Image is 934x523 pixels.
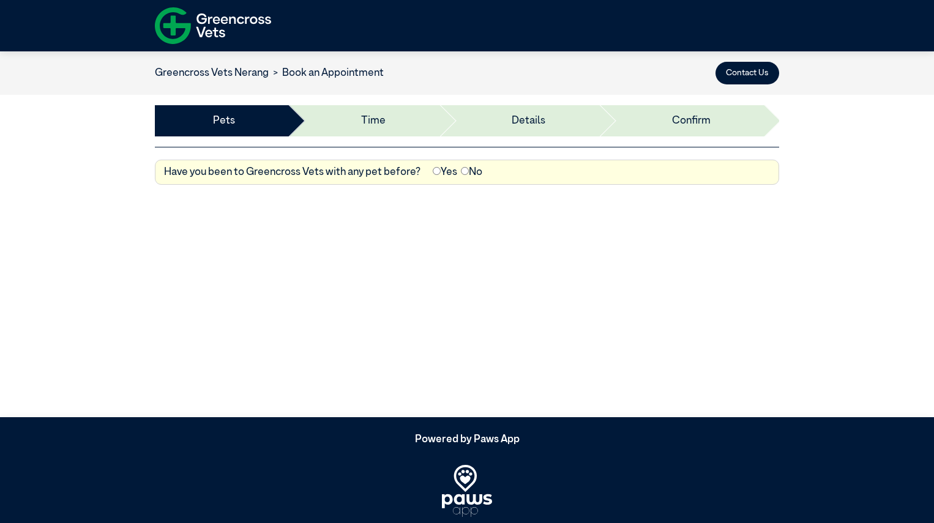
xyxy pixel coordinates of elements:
nav: breadcrumb [155,65,384,81]
button: Contact Us [715,62,779,84]
img: f-logo [155,3,271,48]
h5: Powered by Paws App [155,434,779,446]
label: Have you been to Greencross Vets with any pet before? [164,165,420,180]
label: Yes [433,165,457,180]
li: Book an Appointment [269,65,384,81]
label: No [461,165,482,180]
input: Yes [433,167,441,175]
a: Greencross Vets Nerang [155,68,269,78]
img: PawsApp [442,465,492,517]
a: Pets [213,113,235,129]
input: No [461,167,469,175]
